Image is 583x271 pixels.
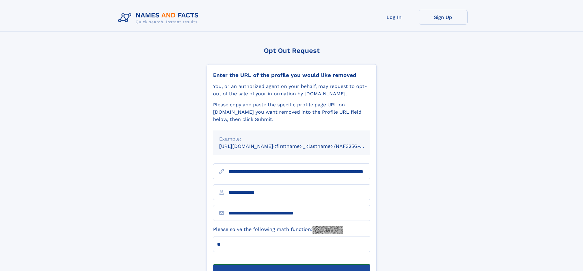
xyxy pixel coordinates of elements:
[213,226,343,234] label: Please solve the following math function:
[207,47,377,54] div: Opt Out Request
[213,101,370,123] div: Please copy and paste the specific profile page URL on [DOMAIN_NAME] you want removed into the Pr...
[213,72,370,79] div: Enter the URL of the profile you would like removed
[116,10,204,26] img: Logo Names and Facts
[213,83,370,97] div: You, or an authorized agent on your behalf, may request to opt-out of the sale of your informatio...
[219,135,364,143] div: Example:
[219,143,382,149] small: [URL][DOMAIN_NAME]<firstname>_<lastname>/NAF325G-xxxxxxxx
[419,10,468,25] a: Sign Up
[370,10,419,25] a: Log In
